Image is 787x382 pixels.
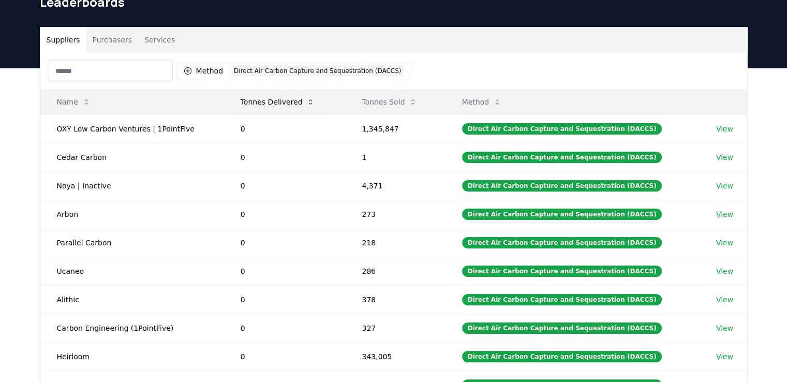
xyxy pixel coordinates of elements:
[49,92,99,112] button: Name
[40,143,224,171] td: Cedar Carbon
[462,351,662,362] div: Direct Air Carbon Capture and Sequestration (DACCS)
[224,228,346,257] td: 0
[462,322,662,334] div: Direct Air Carbon Capture and Sequestration (DACCS)
[716,323,733,333] a: View
[138,27,181,52] button: Services
[345,342,445,371] td: 343,005
[231,65,404,77] div: Direct Air Carbon Capture and Sequestration (DACCS)
[40,285,224,314] td: Alithic
[224,143,346,171] td: 0
[224,314,346,342] td: 0
[224,114,346,143] td: 0
[40,228,224,257] td: Parallel Carbon
[716,266,733,276] a: View
[224,171,346,200] td: 0
[345,143,445,171] td: 1
[224,200,346,228] td: 0
[353,92,425,112] button: Tonnes Sold
[462,294,662,305] div: Direct Air Carbon Capture and Sequestration (DACCS)
[40,200,224,228] td: Arbon
[345,114,445,143] td: 1,345,847
[462,123,662,135] div: Direct Air Carbon Capture and Sequestration (DACCS)
[224,285,346,314] td: 0
[716,152,733,163] a: View
[345,228,445,257] td: 218
[40,171,224,200] td: Noya | Inactive
[345,257,445,285] td: 286
[454,92,510,112] button: Method
[462,180,662,192] div: Direct Air Carbon Capture and Sequestration (DACCS)
[40,342,224,371] td: Heirloom
[716,295,733,305] a: View
[86,27,138,52] button: Purchasers
[345,171,445,200] td: 4,371
[462,152,662,163] div: Direct Air Carbon Capture and Sequestration (DACCS)
[40,114,224,143] td: OXY Low Carbon Ventures | 1PointFive
[462,209,662,220] div: Direct Air Carbon Capture and Sequestration (DACCS)
[40,314,224,342] td: Carbon Engineering (1PointFive)
[716,124,733,134] a: View
[462,237,662,248] div: Direct Air Carbon Capture and Sequestration (DACCS)
[716,181,733,191] a: View
[462,266,662,277] div: Direct Air Carbon Capture and Sequestration (DACCS)
[716,238,733,248] a: View
[224,257,346,285] td: 0
[345,314,445,342] td: 327
[177,63,411,79] button: MethodDirect Air Carbon Capture and Sequestration (DACCS)
[716,351,733,362] a: View
[40,27,86,52] button: Suppliers
[40,257,224,285] td: Ucaneo
[716,209,733,219] a: View
[232,92,323,112] button: Tonnes Delivered
[345,200,445,228] td: 273
[224,342,346,371] td: 0
[345,285,445,314] td: 378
